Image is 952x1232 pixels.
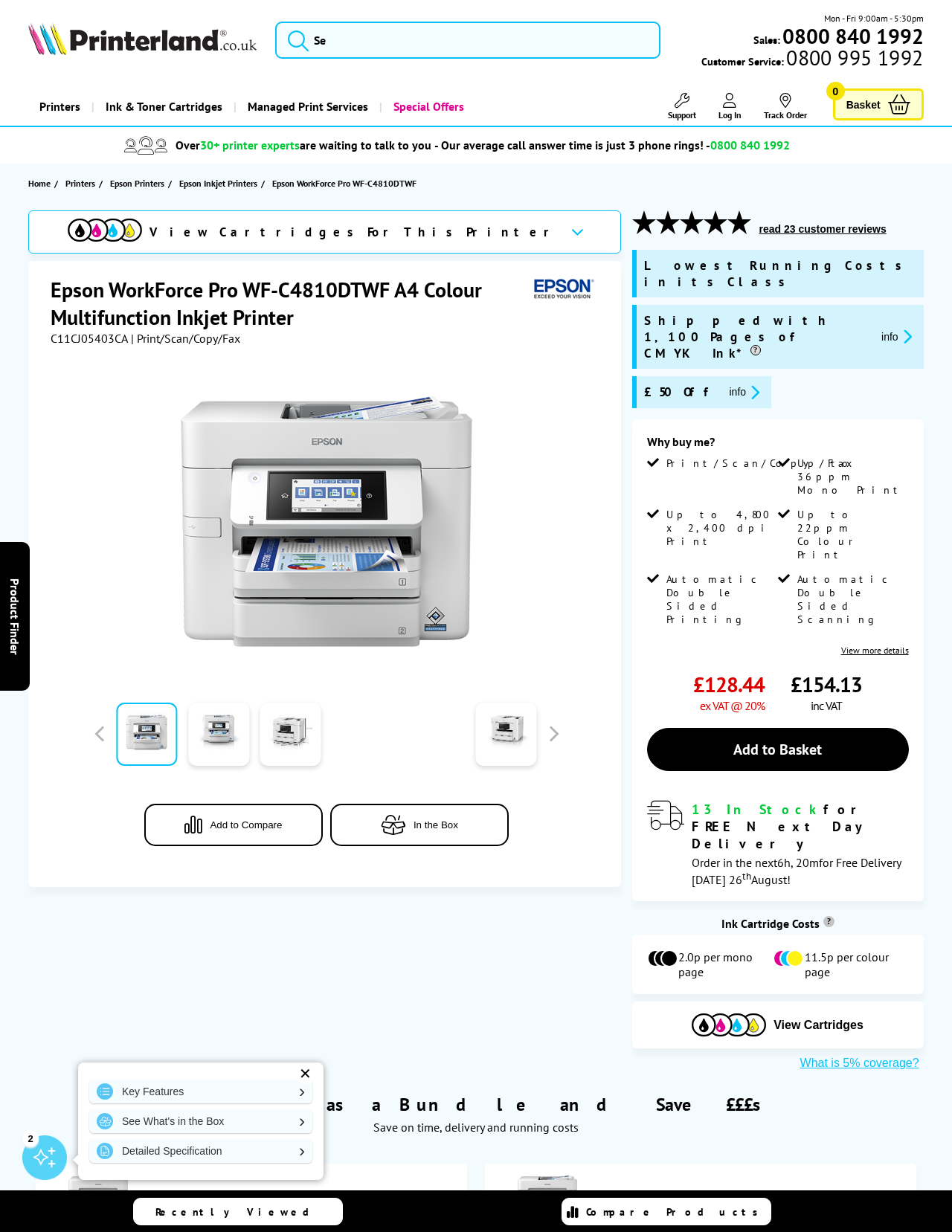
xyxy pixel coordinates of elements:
span: Basket [846,94,881,115]
div: Why buy me? [647,434,909,457]
span: C11CJ05403CA [51,331,128,346]
span: Home [28,175,51,191]
span: Print/Scan/Copy/Fax [666,457,858,470]
span: Compare Products [586,1205,766,1219]
a: Special Offers [379,88,475,126]
div: ✕ [295,1063,315,1084]
span: 0800 840 1992 [710,138,790,152]
span: Epson Printers [110,175,164,191]
button: Add to Compare [144,804,323,846]
img: Epson WorkForce Pro WF-C4810DTWF + Black XL Ink Cartridge (2,200 Pages) [596,1182,634,1219]
span: Automatic Double Sided Scanning [797,573,907,626]
a: Detailed Specification [89,1139,312,1163]
span: Customer Service: [701,51,923,68]
a: Managed Print Services [234,88,379,126]
a: Key Features [89,1080,312,1103]
a: Basket 0 [833,88,924,120]
div: Save on time, delivery and running costs [47,1120,904,1135]
span: 13 In Stock [692,801,823,818]
a: Epson WorkForce Pro WF-C4810DTWF + Black Ink Cartridge (1,100 Pages) [210,1187,460,1217]
img: Printerland Logo [28,22,257,54]
span: View Cartridges For This Printer [149,224,559,240]
span: Over are waiting to talk to you [176,138,431,152]
a: Recently Viewed [133,1198,343,1225]
span: 6h, 20m [777,855,819,870]
button: In the Box [330,804,509,846]
img: Epson WorkForce Pro WF-C4810DTWF [181,375,472,667]
span: ex VAT @ 20% [700,698,765,713]
a: View more details [841,645,909,656]
span: In the Box [414,819,458,831]
span: Up to 4,800 x 2,400 dpi Print [666,508,776,548]
a: Ink & Toner Cartridges [91,88,234,126]
div: for FREE Next Day Delivery [692,801,909,852]
span: Order in the next for Free Delivery [DATE] 26 August! [692,855,901,887]
div: modal_delivery [647,801,909,886]
span: Support [668,109,696,120]
span: 2.0p per mono page [678,949,773,979]
a: See What's in the Box [89,1109,312,1133]
button: promo-description [725,384,765,401]
span: £50 Off [644,384,718,401]
img: cmyk-icon.svg [68,219,142,242]
span: - Our average call answer time is just 3 phone rings! - [434,138,790,152]
img: Epson WorkForce Pro WF-C4810DTWF + Black Ink Cartridge (1,100 Pages) [68,1171,128,1231]
a: Log In [718,93,742,120]
sup: th [742,869,751,883]
img: Epson [528,276,596,303]
img: Epson WorkForce Pro WF-C4810DTWF + Black XL Ink Cartridge (2,200 Pages) [518,1171,577,1231]
span: Product Finder [7,578,22,654]
sup: Cost per page [823,916,834,927]
span: Recently Viewed [155,1205,324,1219]
a: Epson Inkjet Printers [179,175,261,191]
a: Printers [65,175,99,191]
button: What is 5% coverage? [796,1056,924,1071]
a: Track Order [764,93,807,120]
span: 0800 995 1992 [784,51,923,65]
span: Epson WorkForce Pro WF-C4810DTWF [272,178,416,189]
div: 2 [22,1130,39,1146]
a: Epson WorkForce Pro WF-C4810DTWF + Black XL Ink Cartridge (2,200 Pages) [659,1187,909,1217]
a: Printerland Logo [28,22,257,57]
span: Log In [718,109,742,120]
button: View Cartridges [643,1013,913,1037]
span: Printers [65,175,95,191]
a: Support [668,93,696,120]
span: Lowest Running Costs in its Class [644,257,916,290]
span: Shipped with 1,100 Pages of CMYK Ink* [644,312,870,361]
button: promo-description [877,328,916,345]
span: 30+ printer experts [200,138,300,152]
input: Se [275,22,660,59]
b: 0800 840 1992 [782,22,924,50]
span: Epson Inkjet Printers [179,175,257,191]
button: read 23 customer reviews [755,222,891,236]
span: Ink & Toner Cartridges [106,88,222,126]
span: Up to 36ppm Mono Print [797,457,907,497]
div: Ink Cartridge Costs [632,916,924,931]
span: inc VAT [811,698,842,713]
span: Up to 22ppm Colour Print [797,508,907,561]
span: 0 [826,82,845,100]
span: Mon - Fri 9:00am - 5:30pm [824,11,924,25]
h1: Epson WorkForce Pro WF-C4810DTWF A4 Colour Multifunction Inkjet Printer [51,276,527,331]
a: Compare Products [562,1198,771,1225]
img: Cartridges [692,1013,766,1036]
span: £128.44 [693,671,765,698]
a: Add to Basket [647,728,909,771]
a: Home [28,175,54,191]
a: Printers [28,88,91,126]
span: Add to Compare [210,819,282,831]
span: Automatic Double Sided Printing [666,573,776,626]
span: £154.13 [791,671,862,698]
span: Sales: [753,33,780,47]
span: View Cartridges [773,1019,863,1032]
img: Epson WorkForce Pro WF-C4810DTWF + Black Ink Cartridge (1,100 Pages) [147,1182,184,1219]
a: Epson Printers [110,175,168,191]
span: | Print/Scan/Copy/Fax [131,331,240,346]
span: 11.5p per colour page [805,949,909,979]
a: 0800 840 1992 [780,29,924,43]
div: Purchase as a Bundle and Save £££s [28,1071,923,1142]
